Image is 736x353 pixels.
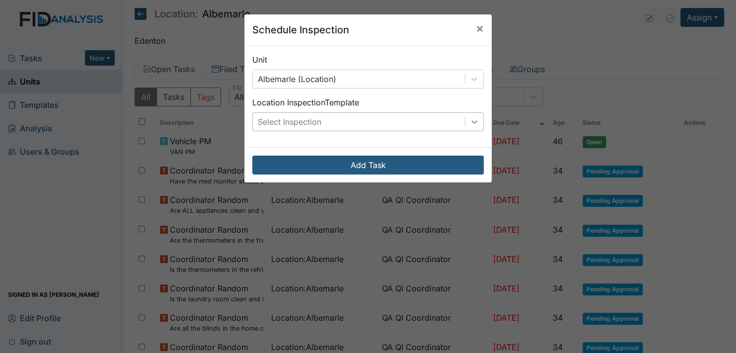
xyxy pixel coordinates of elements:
span: × [476,21,484,35]
label: Unit [252,54,267,66]
div: Select Inspection [258,116,321,128]
label: Location Inspection Template [252,96,359,108]
div: Albemarle (Location) [258,73,336,85]
button: Add Task [252,156,484,175]
h5: Schedule Inspection [252,22,349,37]
button: Close [468,14,492,42]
